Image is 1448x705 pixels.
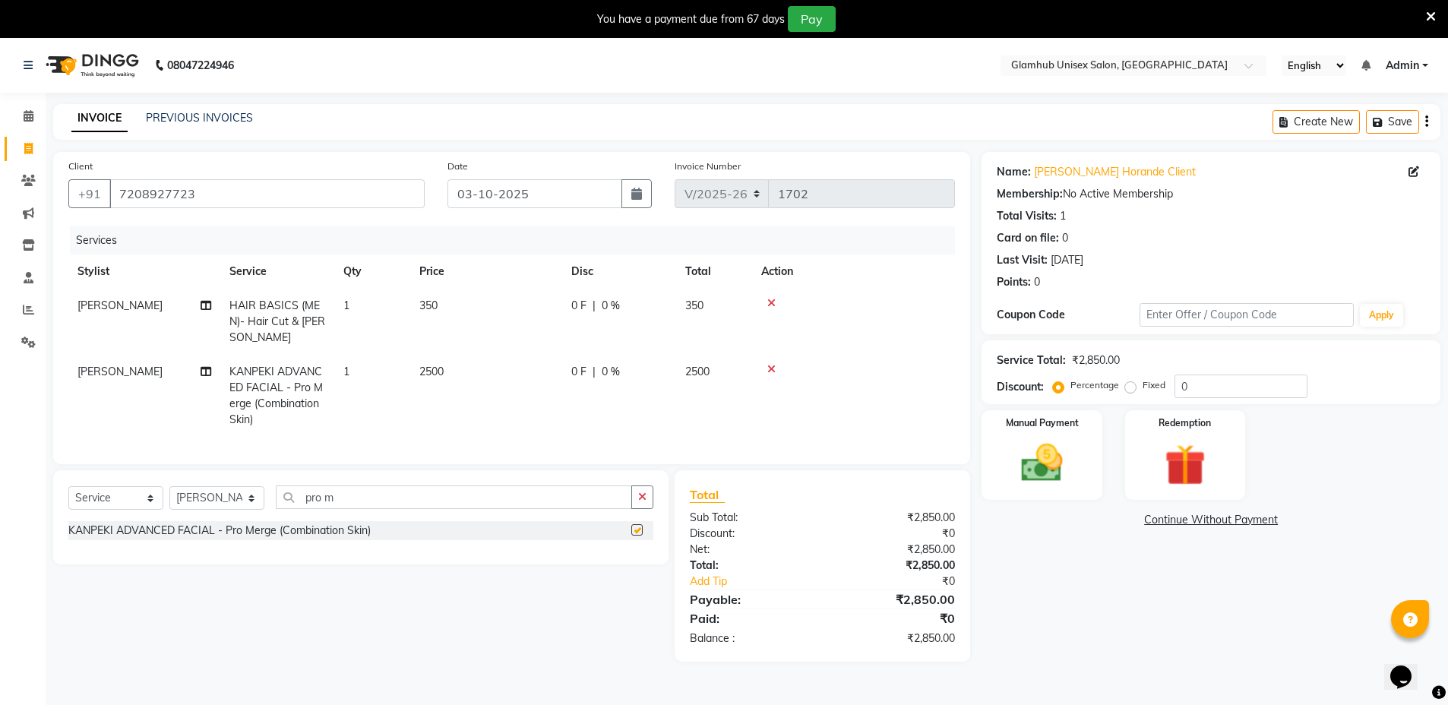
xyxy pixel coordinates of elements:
[1072,352,1120,368] div: ₹2,850.00
[1152,439,1219,491] img: _gift.svg
[229,365,323,426] span: KANPEKI ADVANCED FACIAL - Pro Merge (Combination Skin)
[997,186,1425,202] div: No Active Membership
[997,352,1066,368] div: Service Total:
[997,164,1031,180] div: Name:
[602,364,620,380] span: 0 %
[997,186,1063,202] div: Membership:
[997,307,1140,323] div: Coupon Code
[788,6,836,32] button: Pay
[678,526,823,542] div: Discount:
[109,179,425,208] input: Search by Name/Mobile/Email/Code
[571,298,586,314] span: 0 F
[334,254,410,289] th: Qty
[823,590,967,609] div: ₹2,850.00
[343,299,349,312] span: 1
[447,160,468,173] label: Date
[678,510,823,526] div: Sub Total:
[997,274,1031,290] div: Points:
[77,365,163,378] span: [PERSON_NAME]
[823,631,967,647] div: ₹2,850.00
[39,44,143,87] img: logo
[220,254,334,289] th: Service
[68,179,111,208] button: +91
[1006,416,1079,430] label: Manual Payment
[68,523,371,539] div: KANPEKI ADVANCED FACIAL - Pro Merge (Combination Skin)
[823,526,967,542] div: ₹0
[419,365,444,378] span: 2500
[678,574,846,590] a: Add Tip
[419,299,438,312] span: 350
[997,379,1044,395] div: Discount:
[1386,58,1419,74] span: Admin
[1051,252,1083,268] div: [DATE]
[167,44,234,87] b: 08047224946
[752,254,955,289] th: Action
[676,254,752,289] th: Total
[1384,644,1433,690] iframe: chat widget
[77,299,163,312] span: [PERSON_NAME]
[343,365,349,378] span: 1
[1360,304,1403,327] button: Apply
[823,510,967,526] div: ₹2,850.00
[997,230,1059,246] div: Card on file:
[571,364,586,380] span: 0 F
[597,11,785,27] div: You have a payment due from 67 days
[1140,303,1354,327] input: Enter Offer / Coupon Code
[997,208,1057,224] div: Total Visits:
[68,160,93,173] label: Client
[846,574,966,590] div: ₹0
[1034,274,1040,290] div: 0
[678,631,823,647] div: Balance :
[68,254,220,289] th: Stylist
[70,226,966,254] div: Services
[1366,110,1419,134] button: Save
[985,512,1437,528] a: Continue Without Payment
[1159,416,1211,430] label: Redemption
[1060,208,1066,224] div: 1
[997,252,1048,268] div: Last Visit:
[1070,378,1119,392] label: Percentage
[602,298,620,314] span: 0 %
[593,298,596,314] span: |
[229,299,325,344] span: HAIR BASICS (MEN)- Hair Cut & [PERSON_NAME]
[1008,439,1076,487] img: _cash.svg
[1143,378,1165,392] label: Fixed
[410,254,562,289] th: Price
[678,558,823,574] div: Total:
[1062,230,1068,246] div: 0
[593,364,596,380] span: |
[823,609,967,628] div: ₹0
[823,558,967,574] div: ₹2,850.00
[146,111,253,125] a: PREVIOUS INVOICES
[562,254,676,289] th: Disc
[690,487,725,503] span: Total
[678,542,823,558] div: Net:
[276,485,632,509] input: Search or Scan
[675,160,741,173] label: Invoice Number
[823,542,967,558] div: ₹2,850.00
[71,105,128,132] a: INVOICE
[678,590,823,609] div: Payable:
[1034,164,1196,180] a: [PERSON_NAME] Horande Client
[1273,110,1360,134] button: Create New
[685,365,710,378] span: 2500
[685,299,703,312] span: 350
[678,609,823,628] div: Paid:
